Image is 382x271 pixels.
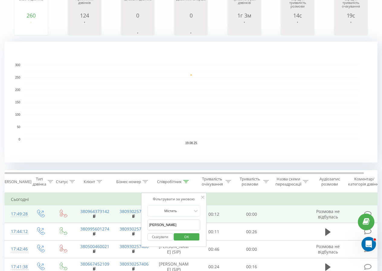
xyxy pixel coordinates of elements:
td: 00:46 [195,240,233,258]
div: 14с [282,12,313,18]
div: 0 [123,12,153,18]
a: 380964373142 [80,208,109,214]
div: Тип дзвінка [33,176,46,187]
div: 0 [176,12,206,18]
div: 1г 3м [229,12,259,18]
svg: A chart. [5,42,377,163]
a: 380500460021 [80,244,109,249]
div: Тривалість очікування [200,176,224,187]
td: 00:26 [233,223,271,240]
span: Розмова не відбулась [316,208,340,220]
a: 380667452109 [80,261,109,267]
div: [PERSON_NAME] [1,179,31,184]
text: 100 [15,113,20,116]
text: 19.08.25 [185,141,197,145]
div: 260 [16,12,46,18]
button: Скасувати [147,233,173,241]
text: 250 [15,76,20,79]
div: Назва схеми переадресації [275,176,301,187]
svg: A chart. [176,18,206,37]
svg: A chart. [282,18,313,37]
span: OK [178,232,195,241]
div: Співробітник [157,179,182,184]
a: 380930257406 [120,226,149,232]
a: 380995601274 [80,226,109,232]
text: 0 [18,138,20,141]
svg: A chart. [229,18,259,37]
a: 380930257406 [120,244,149,249]
svg: A chart. [123,18,153,37]
td: 00:00 [233,205,271,223]
button: OK [174,233,200,241]
div: Клієнт [84,179,95,184]
td: 00:00 [233,240,271,258]
div: Тривалість розмови [238,176,262,187]
td: 00:12 [195,205,233,223]
a: 380930257406 [120,261,149,267]
div: 17:49:28 [11,208,23,220]
a: 380930257406 [120,208,149,214]
input: Введіть значення [147,220,201,230]
iframe: Intercom live chat [361,237,376,251]
svg: A chart. [16,18,46,37]
text: 200 [15,88,20,92]
svg: A chart. [69,18,100,37]
text: 150 [15,101,20,104]
text: 300 [15,63,20,67]
div: 124 [69,12,100,18]
div: 19с [336,12,366,18]
td: [PERSON_NAME] (SIP) [153,240,195,258]
text: 50 [17,125,21,129]
div: Статус [56,179,68,184]
span: Розмова не відбулась [316,244,340,255]
div: 17:42:46 [11,243,23,255]
div: Фільтрувати за умовою [147,196,201,202]
svg: A chart. [336,18,366,37]
td: 00:11 [195,223,233,240]
div: Аудіозапис розмови [315,176,344,187]
div: Коментар/категорія дзвінка [347,176,382,187]
div: 17:44:12 [11,226,23,237]
div: Бізнес номер [116,179,141,184]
